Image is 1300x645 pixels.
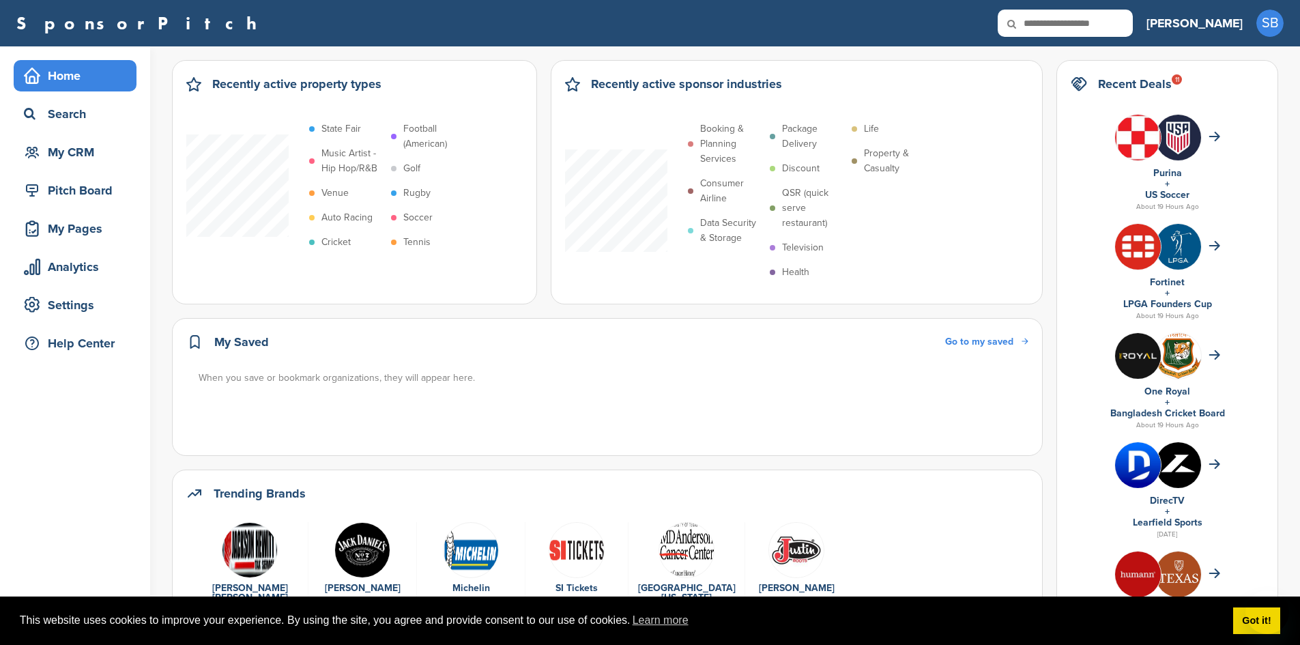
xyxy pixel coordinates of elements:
h2: Recent Deals [1098,74,1172,94]
img: whvs id 400x400 [1155,115,1201,160]
div: My CRM [20,140,136,164]
a: Michelin [452,582,490,594]
a: Search [14,98,136,130]
p: Auto Racing [321,210,373,225]
div: 11 [1172,74,1182,85]
img: Open uri20141112 64162 1947g57?1415806541 [1155,333,1201,379]
p: Soccer [403,210,433,225]
a: Help Center [14,328,136,359]
img: V6fp 5br 400x400 [334,522,390,578]
a: [PERSON_NAME] [325,582,401,594]
img: 0c2wmxyy 400x400 [1115,442,1161,488]
img: Just [768,522,824,578]
a: Data [424,522,518,577]
a: My CRM [14,137,136,168]
p: QSR (quick serve restaurant) [782,186,845,231]
a: + [1165,397,1170,408]
a: + [1165,287,1170,299]
a: V6fp 5br 400x400 [315,522,409,577]
h2: Recently active sponsor industries [591,74,782,94]
a: Go to my saved [945,334,1028,349]
a: US Soccer [1145,189,1189,201]
img: Xl cslqk 400x400 [1115,551,1161,597]
iframe: Button to launch messaging window [1245,590,1289,634]
img: Unnamed [1155,551,1201,597]
img: S8lgkjzz 400x400 [1115,333,1161,379]
a: [PERSON_NAME] [PERSON_NAME] [212,582,288,603]
div: About 19 Hours Ago [1071,201,1264,213]
a: Pitch Board [14,175,136,206]
a: learn more about cookies [631,610,691,631]
h2: Trending Brands [214,484,306,503]
p: Property & Casualty [864,146,927,176]
a: + [1165,506,1170,517]
div: Analytics [20,255,136,279]
h2: Recently active property types [212,74,381,94]
a: + [1165,178,1170,190]
p: Golf [403,161,420,176]
a: LPGA Founders Cup [1123,298,1212,310]
p: Data Security & Storage [700,216,763,246]
a: Settings [14,289,136,321]
p: Football (American) [403,121,466,152]
div: When you save or bookmark organizations, they will appear here. [199,371,1030,386]
a: [PERSON_NAME] [759,582,835,594]
img: Data [443,522,499,578]
a: Purina [1153,167,1182,179]
p: Life [864,121,879,137]
a: Bangladesh Cricket Board [1110,407,1225,419]
a: dismiss cookie message [1233,607,1280,635]
div: Home [20,63,136,88]
a: My Pages [14,213,136,244]
a: Analytics [14,251,136,283]
span: SB [1256,10,1284,37]
div: About 19 Hours Ago [1071,310,1264,322]
a: [PERSON_NAME] [1146,8,1243,38]
span: This website uses cookies to improve your experience. By using the site, you agree and provide co... [20,610,1222,631]
div: [DATE] [1071,528,1264,541]
img: Nxoc7o2q 400x400 [1155,224,1201,270]
a: Sitix [532,522,621,577]
p: Health [782,265,809,280]
a: SI Tickets [555,582,598,594]
img: Data [222,522,278,578]
p: Cricket [321,235,351,250]
img: Sitix [549,522,605,578]
p: Music Artist - Hip Hop/R&B [321,146,384,176]
img: Yitarkkj 400x400 [1155,442,1201,488]
div: Pitch Board [20,178,136,203]
p: Tennis [403,235,431,250]
p: Consumer Airline [700,176,763,206]
a: Mda [635,522,738,577]
img: Vigjnoap 400x400 [1115,224,1161,270]
p: State Fair [321,121,361,137]
div: Search [20,102,136,126]
a: Fortinet [1150,276,1185,288]
p: Venue [321,186,349,201]
div: My Pages [20,216,136,241]
div: Settings [20,293,136,317]
a: SponsorPitch [16,14,265,32]
a: Home [14,60,136,91]
img: Mda [659,522,714,578]
a: Data [199,522,301,577]
a: Learfield Sports [1133,517,1202,528]
p: Discount [782,161,820,176]
a: One Royal [1144,386,1190,397]
span: Go to my saved [945,336,1013,347]
div: About 19 Hours Ago [1071,419,1264,431]
p: Package Delivery [782,121,845,152]
a: Just [752,522,841,577]
p: Rugby [403,186,431,201]
h3: [PERSON_NAME] [1146,14,1243,33]
img: 1lv1zgax 400x400 [1115,115,1161,160]
div: Help Center [20,331,136,356]
p: Booking & Planning Services [700,121,763,167]
a: DirecTV [1150,495,1185,506]
p: Television [782,240,824,255]
h2: My Saved [214,332,269,352]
